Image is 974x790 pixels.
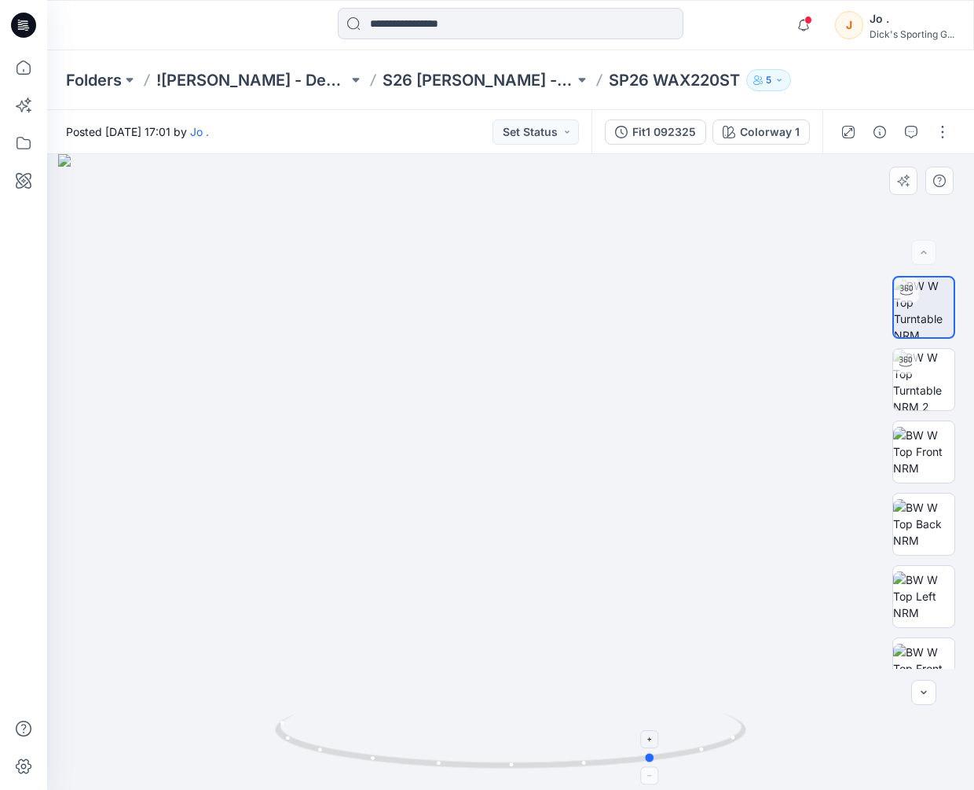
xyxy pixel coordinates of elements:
[712,119,810,145] button: Colorway 1
[66,123,209,140] span: Posted [DATE] 17:01 by
[867,119,892,145] button: Details
[893,427,954,476] img: BW W Top Front NRM
[66,69,122,91] a: Folders
[190,125,209,138] a: Jo .
[893,571,954,621] img: BW W Top Left NRM
[746,69,791,91] button: 5
[894,277,954,337] img: BW W Top Turntable NRM
[605,119,706,145] button: Fit1 092325
[766,72,771,89] p: 5
[893,349,954,410] img: BW W Top Turntable NRM 2
[58,154,963,790] img: eyJhbGciOiJIUzI1NiIsImtpZCI6IjAiLCJzbHQiOiJzZXMiLCJ0eXAiOiJKV1QifQ.eyJkYXRhIjp7InR5cGUiOiJzdG9yYW...
[632,123,696,141] div: Fit1 092325
[835,11,863,39] div: J
[609,69,740,91] p: SP26 WAX220ST
[870,9,954,28] div: Jo .
[893,644,954,693] img: BW W Top Front Chest NRM
[740,123,800,141] div: Colorway 1
[893,499,954,549] img: BW W Top Back NRM
[383,69,574,91] a: S26 [PERSON_NAME] - Decor Board
[156,69,348,91] a: ![PERSON_NAME] - Decor
[870,28,954,40] div: Dick's Sporting G...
